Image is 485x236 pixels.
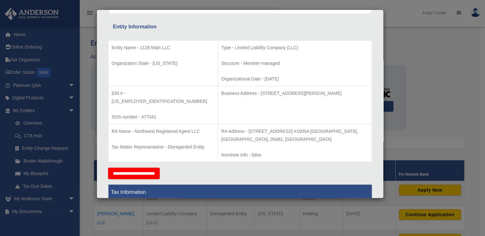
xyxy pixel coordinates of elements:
[112,44,215,52] p: Entity Name - 1128 Main LLC
[112,89,215,105] p: EIN # - [US_EMPLOYER_IDENTIFICATION_NUMBER]
[221,44,369,52] p: Type - Limited Liability Company (LLC)
[113,22,367,31] div: Entity Information
[112,59,215,67] p: Organization State - [US_STATE]
[108,185,372,200] th: Tax Information
[221,151,369,159] p: Nominee Info - false
[221,75,369,83] p: Organizational Date - [DATE]
[112,113,215,121] p: SOS number - 477041
[112,127,215,135] p: RA Name - Northwest Registered Agent LLC
[112,143,215,151] p: Tax Matter Representative - Disregarded Entity
[221,89,369,97] p: Business Address - [STREET_ADDRESS][PERSON_NAME]
[221,127,369,143] p: RA Address - [STREET_ADDRESS] #1000A [GEOGRAPHIC_DATA], [GEOGRAPHIC_DATA], 05482, [GEOGRAPHIC_DATA]
[221,59,369,67] p: Structure - Member-managed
